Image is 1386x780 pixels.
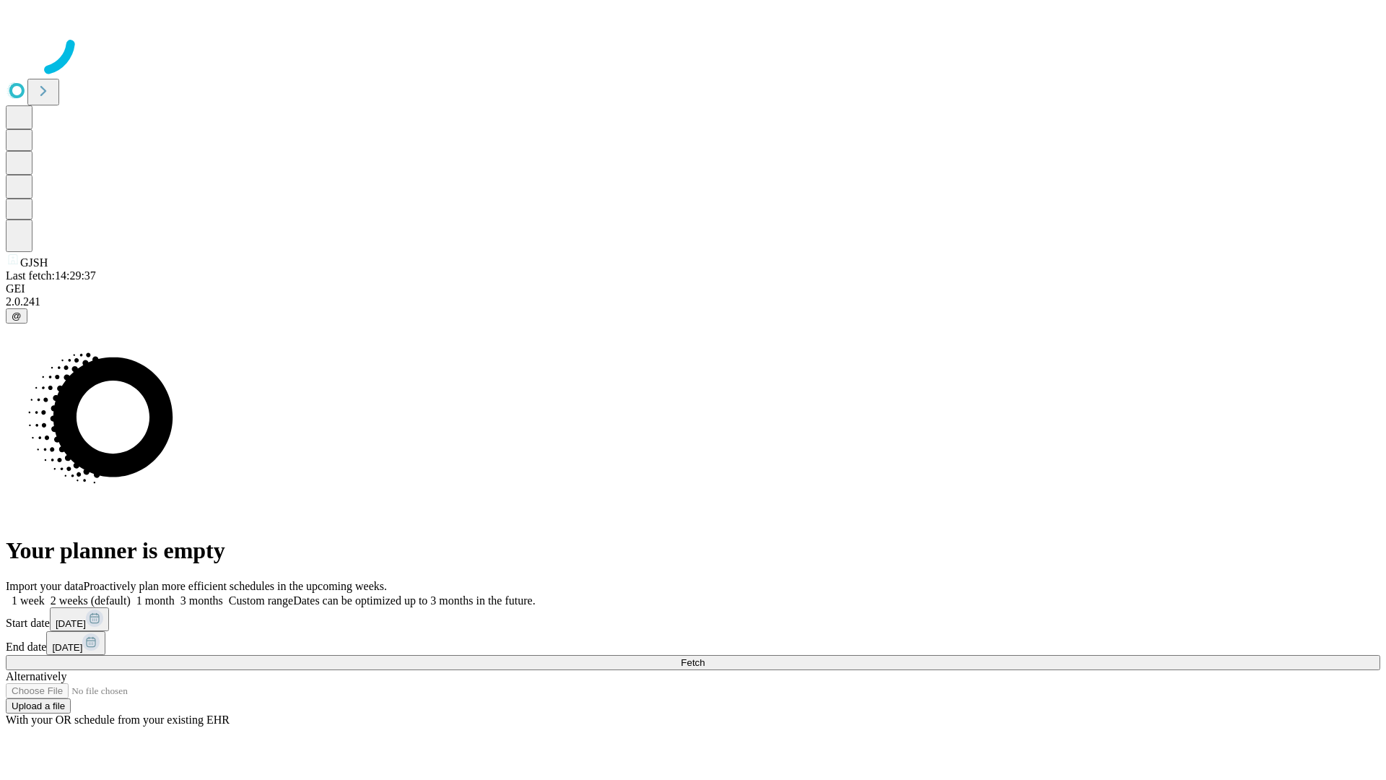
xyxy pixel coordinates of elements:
[12,311,22,321] span: @
[50,607,109,631] button: [DATE]
[6,282,1380,295] div: GEI
[229,594,293,607] span: Custom range
[681,657,705,668] span: Fetch
[56,618,86,629] span: [DATE]
[6,295,1380,308] div: 2.0.241
[6,537,1380,564] h1: Your planner is empty
[84,580,387,592] span: Proactively plan more efficient schedules in the upcoming weeks.
[6,670,66,682] span: Alternatively
[6,631,1380,655] div: End date
[6,580,84,592] span: Import your data
[180,594,223,607] span: 3 months
[46,631,105,655] button: [DATE]
[136,594,175,607] span: 1 month
[6,698,71,714] button: Upload a file
[51,594,131,607] span: 2 weeks (default)
[6,607,1380,631] div: Start date
[52,642,82,653] span: [DATE]
[6,655,1380,670] button: Fetch
[6,714,230,726] span: With your OR schedule from your existing EHR
[20,256,48,269] span: GJSH
[6,308,27,324] button: @
[293,594,535,607] span: Dates can be optimized up to 3 months in the future.
[12,594,45,607] span: 1 week
[6,269,96,282] span: Last fetch: 14:29:37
